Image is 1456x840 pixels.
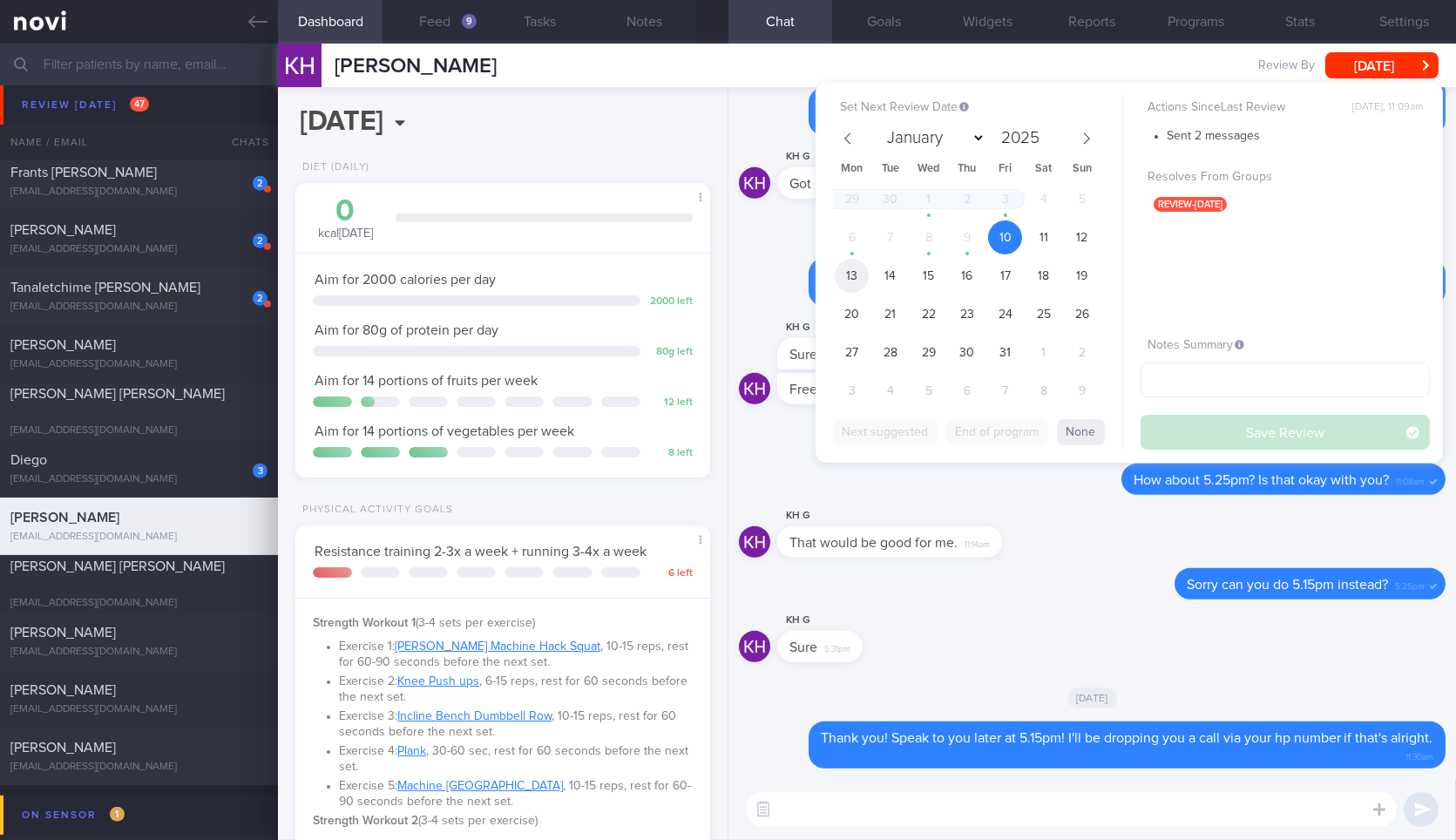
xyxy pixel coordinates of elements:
span: Aim for 80g of protein per day [315,323,498,337]
span: Tue [871,164,910,175]
li: Exercise 1: , 10-15 reps, rest for 60-90 seconds before the next set. [339,635,692,670]
span: October 27, 2025 [835,335,869,369]
li: Exercise 4: , 30-60 sec, rest for 60 seconds before the next set. [339,740,692,775]
div: Physical Activity Goals [295,504,453,517]
span: October 14, 2025 [873,259,907,293]
span: Aim for 2000 calories per day [315,273,496,287]
span: 5:25pm [1395,576,1425,593]
span: November 4, 2025 [873,374,907,408]
div: Diet (Daily) [295,161,369,174]
span: 11:14am [965,534,990,551]
span: Aim for 14 portions of fruits per week [315,374,538,388]
span: [PERSON_NAME] [PERSON_NAME] [10,559,225,573]
div: [EMAIL_ADDRESS][DOMAIN_NAME] [10,186,267,199]
div: [EMAIL_ADDRESS][DOMAIN_NAME] [10,424,267,437]
span: [PERSON_NAME] [10,338,116,352]
span: 11:30am [1405,747,1433,763]
span: Frants [PERSON_NAME] [10,166,157,180]
div: KH G [777,505,1054,526]
span: 11:08am [1396,471,1425,488]
span: October 12, 2025 [1065,220,1099,254]
span: October 10, 2025 [988,220,1022,254]
div: [EMAIL_ADDRESS][DOMAIN_NAME] [10,128,267,141]
div: [EMAIL_ADDRESS][DOMAIN_NAME] [10,597,267,610]
strong: Strength Workout 1 [313,617,416,629]
span: [PERSON_NAME] [10,108,116,122]
div: [EMAIL_ADDRESS][DOMAIN_NAME] [10,703,267,716]
span: Sat [1025,164,1063,175]
span: review-[DATE] [1154,197,1227,212]
span: Diego [10,453,47,467]
span: November 2, 2025 [1065,335,1099,369]
span: Thu [948,164,986,175]
div: KH G [777,146,918,167]
span: [PERSON_NAME] [10,683,116,697]
span: Sure. I am only from 5 pm onward [789,348,993,362]
span: Review By [1258,58,1315,74]
div: [EMAIL_ADDRESS][DOMAIN_NAME] [10,79,267,92]
span: Mon [833,164,871,175]
div: [EMAIL_ADDRESS][DOMAIN_NAME] [10,358,267,371]
a: Machine [GEOGRAPHIC_DATA] [397,780,563,792]
li: Exercise 5: , 10-15 reps, rest for 60-90 seconds before the next set. [339,775,692,810]
span: October 15, 2025 [911,259,945,293]
span: October 18, 2025 [1026,259,1060,293]
span: [PERSON_NAME] [10,223,116,237]
span: Resistance training 2-3x a week + running 3-4x a week [315,545,647,559]
span: October 17, 2025 [988,259,1022,293]
span: Thank you! Speak to you later at 5.15pm! I'll be dropping you a call via your hp number if that's... [821,731,1433,745]
span: October 19, 2025 [1065,259,1099,293]
span: November 8, 2025 [1026,374,1060,408]
li: Exercise 2: , 6-15 reps, rest for 60 seconds before the next set. [339,670,692,705]
span: Aim for 14 portions of vegetables per week [315,424,574,438]
span: October 24, 2025 [988,297,1022,331]
select: Month [879,125,985,152]
a: Incline Bench Dumbbell Row [397,710,552,722]
span: Wed [910,164,948,175]
strong: Strength Workout 2 [313,815,418,827]
span: How about 5.25pm? Is that okay with you? [1134,473,1389,487]
div: 12 left [649,396,693,410]
span: Sure [789,640,817,654]
span: October 22, 2025 [911,297,945,331]
div: 3 [253,464,267,478]
span: October 23, 2025 [950,297,984,331]
span: That would be good for me. [789,536,958,550]
div: [EMAIL_ADDRESS][DOMAIN_NAME] [10,646,267,659]
span: October 30, 2025 [950,335,984,369]
div: [EMAIL_ADDRESS][DOMAIN_NAME] [10,761,267,774]
span: (3-4 sets per exercise) [313,617,535,629]
div: [EMAIL_ADDRESS][DOMAIN_NAME] [10,473,267,486]
span: November 9, 2025 [1065,374,1099,408]
a: Knee Push ups [397,675,479,688]
div: kcal [DATE] [313,196,378,242]
span: 1 [110,807,125,822]
span: Sun [1063,164,1101,175]
span: [PERSON_NAME] [10,626,116,640]
span: [PERSON_NAME] [335,56,497,77]
div: 8 left [649,447,693,460]
a: [PERSON_NAME] Machine Hack Squat [395,640,600,653]
span: October 13, 2025 [835,259,869,293]
span: November 7, 2025 [988,374,1022,408]
label: Resolves From Groups [1148,170,1423,186]
button: None [1057,419,1105,445]
span: October 21, 2025 [873,297,907,331]
span: October 25, 2025 [1026,297,1060,331]
div: On sensor [17,803,129,827]
div: 2 [253,291,267,306]
span: Sorry can you do 5.15pm instead? [1187,578,1388,592]
span: November 3, 2025 [835,374,869,408]
span: October 28, 2025 [873,335,907,369]
div: KH G [777,610,915,631]
div: 2 [253,234,267,248]
label: Actions Since Last Review [1148,100,1423,116]
div: [EMAIL_ADDRESS][DOMAIN_NAME] [10,243,267,256]
div: 2 [253,176,267,191]
span: [DATE], 11:09am [1352,101,1423,114]
div: KH G [777,317,1090,338]
span: October 20, 2025 [835,297,869,331]
span: (3-4 sets per exercise) [313,815,538,827]
span: [DATE] [1067,688,1117,708]
span: Got it [789,177,823,191]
